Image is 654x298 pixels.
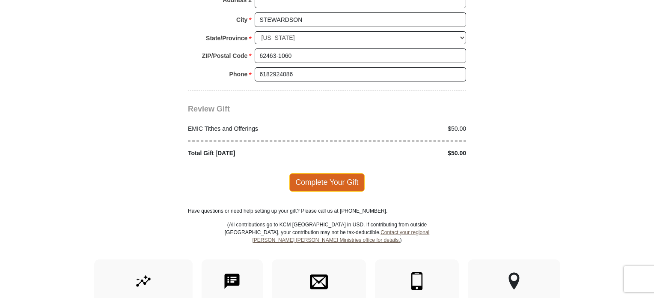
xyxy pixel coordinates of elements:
[327,124,471,133] div: $50.00
[252,229,429,243] a: Contact your regional [PERSON_NAME] [PERSON_NAME] Ministries office for details.
[134,272,152,290] img: give-by-stock.svg
[188,105,230,113] span: Review Gift
[508,272,520,290] img: other-region
[202,50,248,62] strong: ZIP/Postal Code
[229,68,248,80] strong: Phone
[188,207,466,215] p: Have questions or need help setting up your gift? Please call us at [PHONE_NUMBER].
[223,272,241,290] img: text-to-give.svg
[236,14,247,26] strong: City
[184,149,327,158] div: Total Gift [DATE]
[224,221,430,259] p: (All contributions go to KCM [GEOGRAPHIC_DATA] in USD. If contributing from outside [GEOGRAPHIC_D...
[289,173,365,191] span: Complete Your Gift
[310,272,328,290] img: envelope.svg
[206,32,247,44] strong: State/Province
[184,124,327,133] div: EMIC Tithes and Offerings
[327,149,471,158] div: $50.00
[408,272,426,290] img: mobile.svg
